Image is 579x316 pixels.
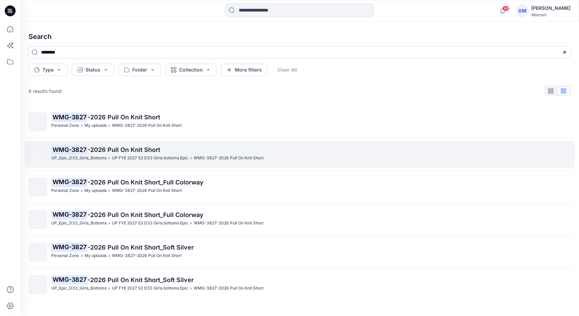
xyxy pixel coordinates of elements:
[531,12,571,17] div: Walmart
[80,252,83,259] p: >
[88,114,160,121] span: -2026 Pull On Knit Short
[24,141,575,168] a: WMG-3827-2026 Pull On Knit ShortUP_Epic_D33_Girls_Bottoms>UP FYE 2027 S2 D33 Girls bottoms Epic>W...
[51,210,88,219] mark: WMG-3827
[51,177,88,187] mark: WMG-3827
[51,242,88,252] mark: WMG-3827
[108,155,111,162] p: >
[108,122,111,129] p: >
[24,206,575,233] a: WMG-3827-2026 Pull On Knit Short_Full ColorwayUP_Epic_D33_Girls_Bottoms>UP FYE 2027 S2 D33 Girls ...
[80,187,83,194] p: >
[112,122,182,129] p: WMG-3827-2026 Pull On Knit Short
[112,220,188,227] p: UP FYE 2027 S2 D33 Girls bottoms Epic
[108,252,111,259] p: >
[51,112,88,122] mark: WMG-3827
[118,64,161,76] button: Folder
[531,4,571,12] div: [PERSON_NAME]
[190,155,192,162] p: >
[51,252,79,259] p: Personal Zone
[194,285,264,292] p: WMG-3827-2026 Pull On Knit Short
[112,155,188,162] p: UP FYE 2027 S2 D33 Girls bottoms Epic
[108,285,111,292] p: >
[51,145,88,154] mark: WMG-3827
[84,122,107,129] p: My uploads
[221,64,268,76] button: More filters
[24,108,575,135] a: WMG-3827-2026 Pull On Knit ShortPersonal Zone>My uploads>WMG-3827-2026 Pull On Knit Short
[28,87,62,95] p: 6 results found
[108,187,111,194] p: >
[165,64,217,76] button: Collection
[80,122,83,129] p: >
[88,244,194,251] span: -2026 Pull On Knit Short_Soft Silver
[190,220,192,227] p: >
[88,276,194,283] span: -2026 Pull On Knit Short_Soft Silver
[194,220,264,227] p: WMG-3827-2026 Pull On Knit Short
[51,275,88,284] mark: WMG-3827
[84,252,107,259] p: My uploads
[28,64,67,76] button: Type
[84,187,107,194] p: My uploads
[112,252,182,259] p: WMG-3827-2026 Pull On Knit Short
[51,155,107,162] p: UP_Epic_D33_Girls_Bottoms
[112,187,182,194] p: WMG-3827-2026 Pull On Knit Short
[72,64,114,76] button: Status
[194,155,264,162] p: WMG-3827-2026 Pull On Knit Short
[108,220,111,227] p: >
[88,146,160,153] span: -2026 Pull On Knit Short
[88,211,204,218] span: -2026 Pull On Knit Short_Full Colorway
[51,285,107,292] p: UP_Epic_D33_Girls_Bottoms
[190,285,192,292] p: >
[112,285,188,292] p: UP FYE 2027 S2 D33 Girls bottoms Epic
[23,27,576,46] h4: Search
[24,239,575,265] a: WMG-3827-2026 Pull On Knit Short_Soft SilverPersonal Zone>My uploads>WMG-3827-2026 Pull On Knit S...
[516,5,528,17] div: GM
[51,187,79,194] p: Personal Zone
[51,122,79,129] p: Personal Zone
[24,271,575,298] a: WMG-3827-2026 Pull On Knit Short_Soft SilverUP_Epic_D33_Girls_Bottoms>UP FYE 2027 S2 D33 Girls bo...
[88,179,204,186] span: -2026 Pull On Knit Short_Full Colorway
[51,220,107,227] p: UP_Epic_D33_Girls_Bottoms
[502,6,510,11] span: 48
[24,174,575,200] a: WMG-3827-2026 Pull On Knit Short_Full ColorwayPersonal Zone>My uploads>WMG-3827-2026 Pull On Knit...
